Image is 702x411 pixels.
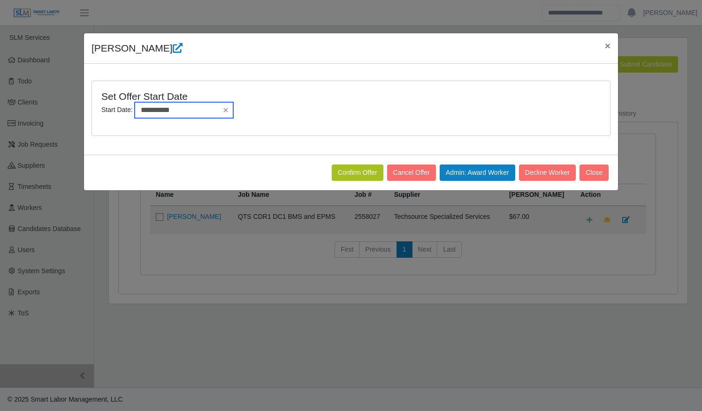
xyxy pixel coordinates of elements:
button: Close [580,164,609,181]
h4: Set Offer Start Date [101,90,473,102]
button: Admin: Award Worker [440,164,515,181]
button: Confirm Offer [332,164,383,181]
button: Close [597,33,618,58]
button: Cancel Offer [387,164,436,181]
label: Start Date: [101,105,133,115]
h4: [PERSON_NAME] [92,41,183,56]
span: × [605,40,610,51]
button: Decline Worker [519,164,576,181]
